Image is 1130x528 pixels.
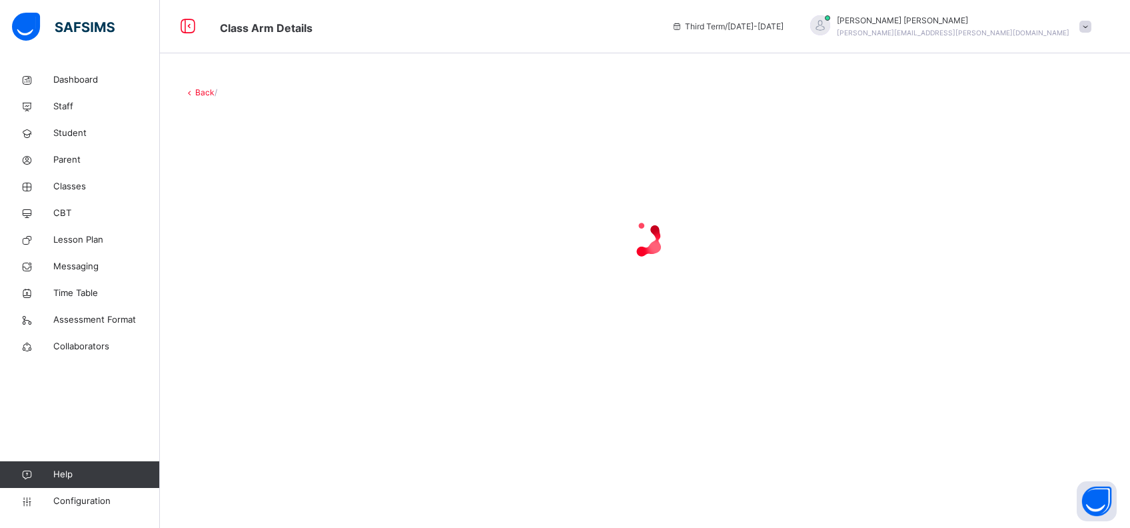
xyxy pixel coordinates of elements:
span: Configuration [53,495,159,508]
span: [PERSON_NAME] [PERSON_NAME] [837,15,1069,27]
span: Messaging [53,260,160,273]
a: Back [195,87,215,97]
span: Staff [53,100,160,113]
img: safsims [12,13,115,41]
span: Class Arm Details [220,21,312,35]
span: / [215,87,217,97]
span: Dashboard [53,73,160,87]
span: CBT [53,207,160,220]
span: session/term information [672,21,784,33]
span: Assessment Format [53,313,160,327]
span: Time Table [53,287,160,300]
div: KennethJacob [797,15,1098,39]
span: Collaborators [53,340,160,353]
span: Classes [53,180,160,193]
button: Open asap [1077,481,1117,521]
span: Lesson Plan [53,233,160,247]
span: Parent [53,153,160,167]
span: Student [53,127,160,140]
span: Help [53,468,159,481]
span: [PERSON_NAME][EMAIL_ADDRESS][PERSON_NAME][DOMAIN_NAME] [837,29,1069,37]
